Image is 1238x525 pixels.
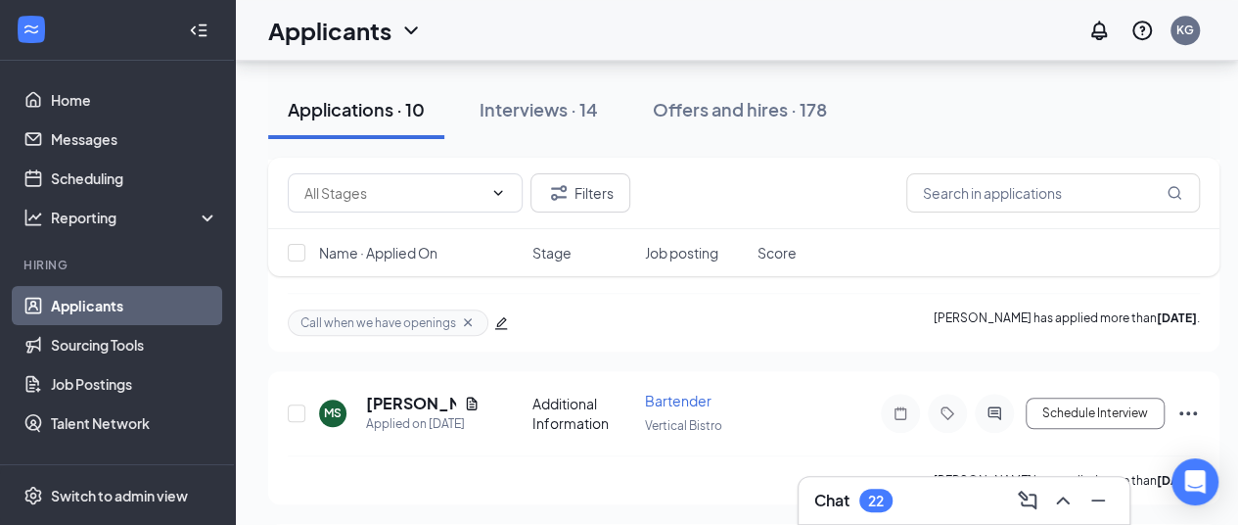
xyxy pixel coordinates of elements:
p: [PERSON_NAME] has applied more than . [934,472,1200,489]
a: Job Postings [51,364,218,404]
svg: Ellipses [1176,402,1200,425]
svg: ActiveChat [983,406,1006,421]
div: MS [324,405,342,421]
svg: WorkstreamLogo [22,20,41,39]
svg: ComposeMessage [1016,489,1039,512]
p: [PERSON_NAME] has applied more than . [934,310,1200,336]
span: Name · Applied On [319,243,437,262]
button: Schedule Interview [1026,398,1165,429]
input: Search in applications [906,173,1200,213]
h1: Applicants [268,14,391,47]
svg: ChevronDown [399,19,423,42]
button: ChevronUp [1047,485,1078,516]
input: All Stages [304,182,482,204]
h5: [PERSON_NAME] [366,393,456,414]
svg: Analysis [23,208,43,227]
div: 22 [868,493,884,509]
a: Home [51,80,218,119]
h3: Chat [814,490,849,511]
button: Filter Filters [530,173,630,213]
svg: Collapse [189,21,208,40]
a: Talent Network [51,404,218,443]
div: Applied on [DATE] [366,414,480,434]
span: Bartender [645,392,711,409]
svg: Note [889,406,912,421]
svg: Tag [936,406,959,421]
b: [DATE] [1157,310,1197,325]
svg: MagnifyingGlass [1167,185,1182,201]
span: edit [494,316,508,330]
div: Hiring [23,257,214,273]
span: Vertical Bistro [645,418,722,433]
button: Minimize [1082,485,1114,516]
svg: Filter [547,181,571,205]
div: Open Intercom Messenger [1171,458,1218,505]
div: KG [1176,22,1194,38]
a: Messages [51,119,218,159]
div: Switch to admin view [51,486,188,505]
svg: Settings [23,486,43,505]
svg: Minimize [1086,489,1110,512]
span: Job posting [645,243,718,262]
div: Interviews · 14 [480,97,598,121]
div: Applications · 10 [288,97,425,121]
span: Call when we have openings [300,314,456,331]
div: Additional Information [532,394,633,433]
svg: ChevronDown [490,185,506,201]
svg: Document [464,396,480,411]
b: [DATE] [1157,473,1197,488]
button: ComposeMessage [1012,485,1043,516]
svg: Cross [460,314,476,330]
div: Offers and hires · 178 [653,97,827,121]
span: Stage [532,243,572,262]
div: Reporting [51,208,219,227]
span: Score [757,243,797,262]
div: Team Management [23,462,214,479]
a: Applicants [51,286,218,325]
a: Sourcing Tools [51,325,218,364]
svg: Notifications [1087,19,1111,42]
a: Scheduling [51,159,218,198]
svg: QuestionInfo [1130,19,1154,42]
svg: ChevronUp [1051,489,1075,512]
